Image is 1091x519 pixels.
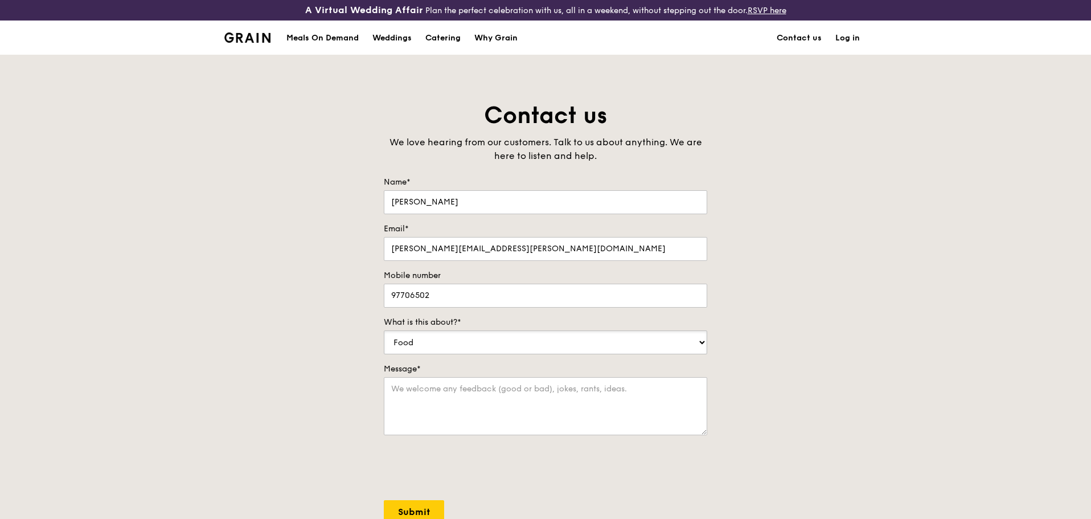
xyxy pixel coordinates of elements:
[425,21,461,55] div: Catering
[384,177,707,188] label: Name*
[384,100,707,131] h1: Contact us
[748,6,786,15] a: RSVP here
[474,21,518,55] div: Why Grain
[828,21,867,55] a: Log in
[224,20,270,54] a: GrainGrain
[467,21,524,55] a: Why Grain
[384,223,707,235] label: Email*
[384,136,707,163] div: We love hearing from our customers. Talk to us about anything. We are here to listen and help.
[384,363,707,375] label: Message*
[372,21,412,55] div: Weddings
[384,447,557,491] iframe: reCAPTCHA
[384,317,707,328] label: What is this about?*
[286,21,359,55] div: Meals On Demand
[419,21,467,55] a: Catering
[224,32,270,43] img: Grain
[770,21,828,55] a: Contact us
[218,5,873,16] div: Plan the perfect celebration with us, all in a weekend, without stepping out the door.
[384,270,707,281] label: Mobile number
[366,21,419,55] a: Weddings
[305,5,423,16] h3: A Virtual Wedding Affair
